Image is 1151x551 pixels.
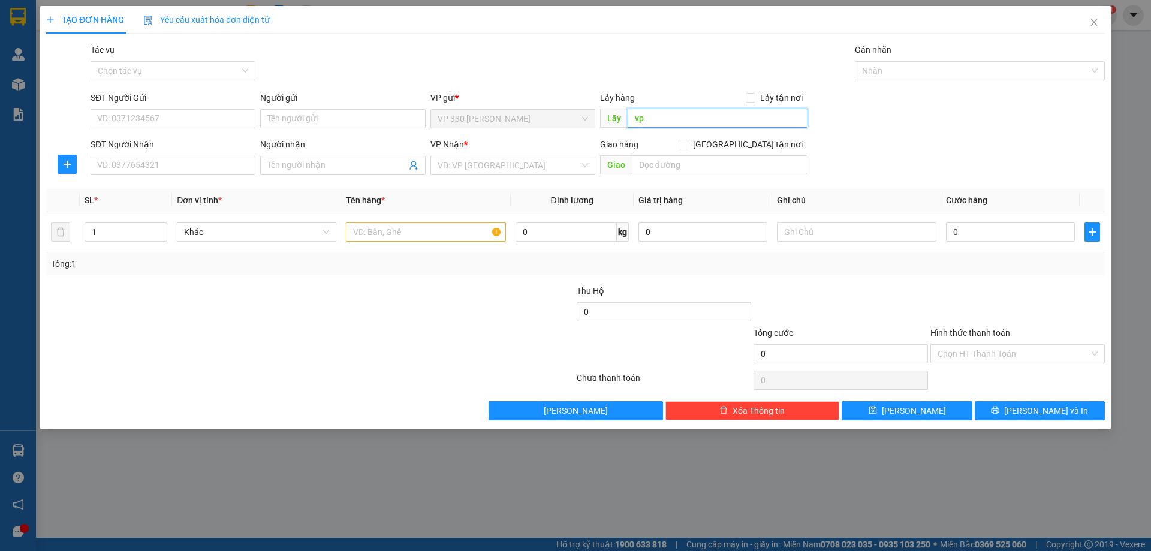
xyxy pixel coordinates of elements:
[46,16,55,24] span: plus
[719,406,728,415] span: delete
[1084,222,1100,242] button: plus
[665,401,840,420] button: deleteXóa Thông tin
[58,155,77,174] button: plus
[91,91,255,104] div: SĐT Người Gửi
[184,223,329,241] span: Khác
[600,93,635,103] span: Lấy hàng
[600,109,628,128] span: Lấy
[777,222,936,242] input: Ghi Chú
[489,401,663,420] button: [PERSON_NAME]
[755,91,807,104] span: Lấy tận nơi
[1077,6,1111,40] button: Close
[430,91,595,104] div: VP gửi
[600,140,638,149] span: Giao hàng
[51,257,444,270] div: Tổng: 1
[842,401,972,420] button: save[PERSON_NAME]
[975,401,1105,420] button: printer[PERSON_NAME] và In
[855,45,891,55] label: Gán nhãn
[628,109,807,128] input: Dọc đường
[438,110,588,128] span: VP 330 Lê Duẫn
[632,155,807,174] input: Dọc đường
[346,195,385,205] span: Tên hàng
[638,222,767,242] input: 0
[638,195,683,205] span: Giá trị hàng
[754,328,793,338] span: Tổng cước
[930,328,1010,338] label: Hình thức thanh toán
[946,195,987,205] span: Cước hàng
[143,16,153,25] img: icon
[91,138,255,151] div: SĐT Người Nhận
[143,15,270,25] span: Yêu cầu xuất hóa đơn điện tử
[600,155,632,174] span: Giao
[1085,227,1099,237] span: plus
[58,159,76,169] span: plus
[1004,404,1088,417] span: [PERSON_NAME] và In
[85,195,94,205] span: SL
[91,45,115,55] label: Tác vụ
[177,195,222,205] span: Đơn vị tính
[688,138,807,151] span: [GEOGRAPHIC_DATA] tận nơi
[346,222,505,242] input: VD: Bàn, Ghế
[617,222,629,242] span: kg
[991,406,999,415] span: printer
[551,195,593,205] span: Định lượng
[575,371,752,392] div: Chưa thanh toán
[869,406,877,415] span: save
[430,140,464,149] span: VP Nhận
[260,91,425,104] div: Người gửi
[409,161,418,170] span: user-add
[1089,17,1099,27] span: close
[260,138,425,151] div: Người nhận
[577,286,604,296] span: Thu Hộ
[544,404,608,417] span: [PERSON_NAME]
[51,222,70,242] button: delete
[733,404,785,417] span: Xóa Thông tin
[882,404,946,417] span: [PERSON_NAME]
[46,15,124,25] span: TẠO ĐƠN HÀNG
[772,189,941,212] th: Ghi chú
